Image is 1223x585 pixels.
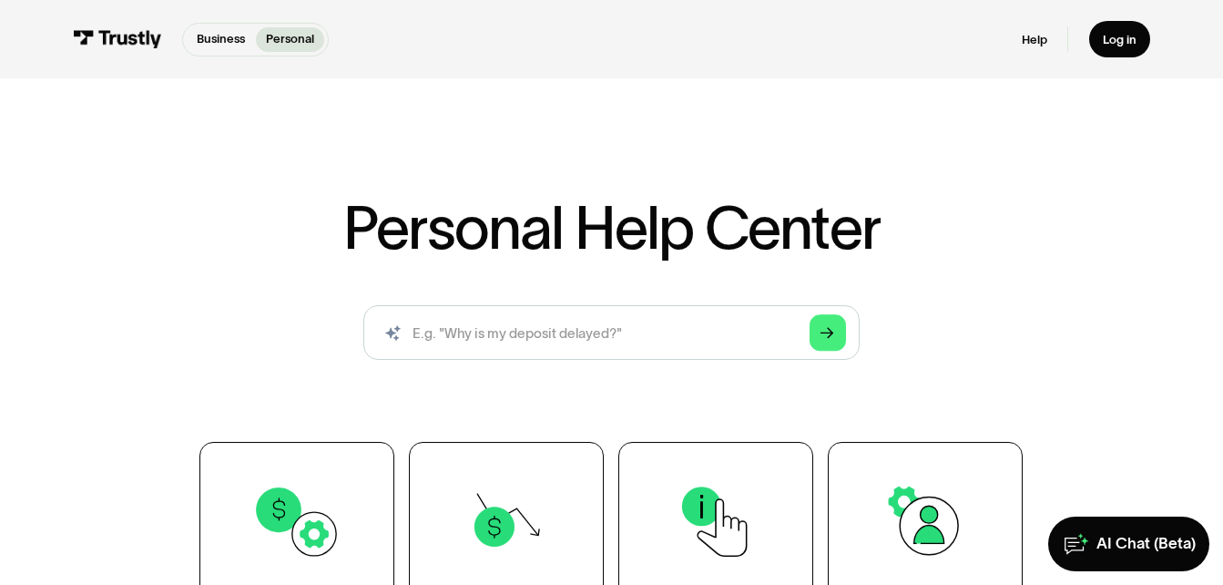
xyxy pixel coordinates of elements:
a: Help [1022,32,1047,47]
div: AI Chat (Beta) [1096,534,1196,554]
p: Business [197,30,245,48]
a: Business [187,27,256,52]
input: search [363,305,859,360]
div: Log in [1103,32,1136,47]
a: AI Chat (Beta) [1048,517,1209,571]
form: Search [363,305,859,360]
img: Trustly Logo [73,30,162,49]
a: Personal [256,27,325,52]
p: Personal [266,30,314,48]
a: Log in [1089,21,1150,57]
h1: Personal Help Center [343,198,881,258]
